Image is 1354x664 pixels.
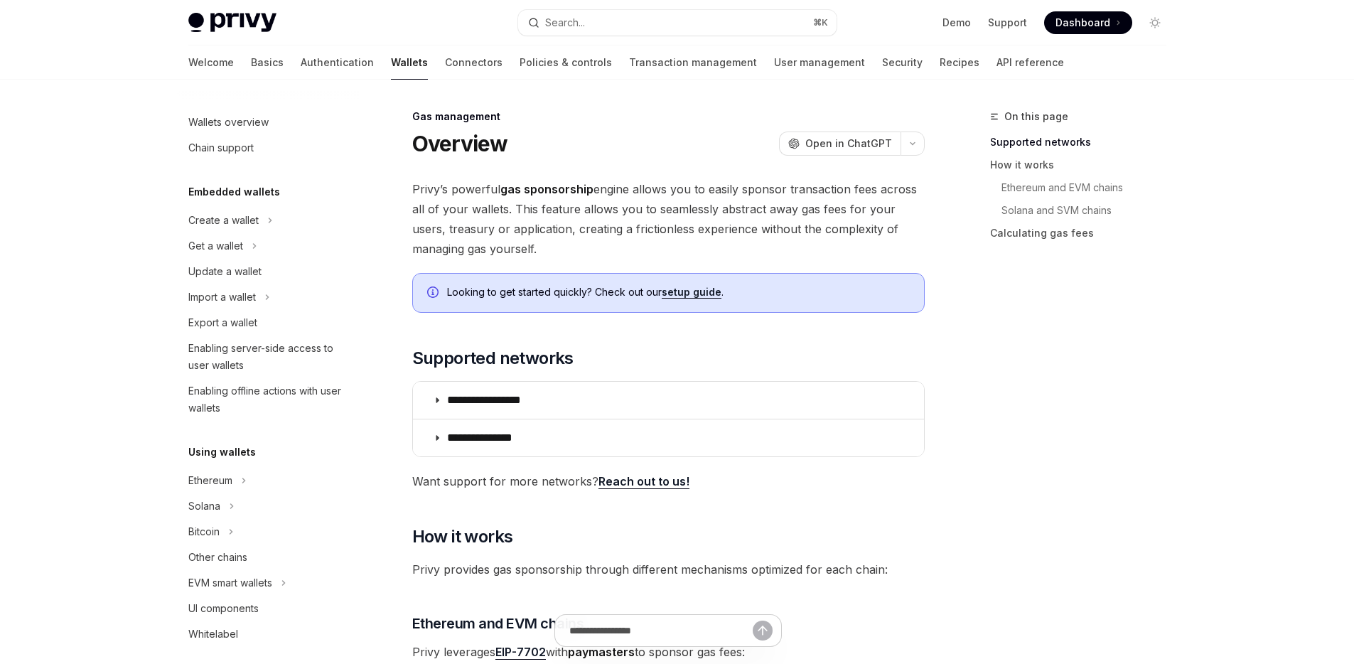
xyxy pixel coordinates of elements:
[779,132,901,156] button: Open in ChatGPT
[882,45,923,80] a: Security
[1044,11,1132,34] a: Dashboard
[188,263,262,280] div: Update a wallet
[412,179,925,259] span: Privy’s powerful engine allows you to easily sponsor transaction fees across all of your wallets....
[188,289,256,306] div: Import a wallet
[188,340,350,374] div: Enabling server-side access to user wallets
[177,596,359,621] a: UI components
[188,183,280,200] h5: Embedded wallets
[251,45,284,80] a: Basics
[500,182,593,196] strong: gas sponsorship
[427,287,441,301] svg: Info
[940,45,979,80] a: Recipes
[177,545,359,570] a: Other chains
[753,621,773,641] button: Send message
[990,154,1178,176] a: How it works
[188,600,259,617] div: UI components
[988,16,1027,30] a: Support
[996,45,1064,80] a: API reference
[447,285,910,299] span: Looking to get started quickly? Check out our .
[391,45,428,80] a: Wallets
[412,525,513,548] span: How it works
[942,16,971,30] a: Demo
[188,45,234,80] a: Welcome
[177,109,359,135] a: Wallets overview
[412,109,925,124] div: Gas management
[545,14,585,31] div: Search...
[412,471,925,491] span: Want support for more networks?
[518,10,837,36] button: Search...⌘K
[188,549,247,566] div: Other chains
[629,45,757,80] a: Transaction management
[990,222,1178,245] a: Calculating gas fees
[177,135,359,161] a: Chain support
[188,498,220,515] div: Solana
[412,131,508,156] h1: Overview
[177,259,359,284] a: Update a wallet
[662,286,721,299] a: setup guide
[188,314,257,331] div: Export a wallet
[188,382,350,417] div: Enabling offline actions with user wallets
[1144,11,1166,34] button: Toggle dark mode
[188,626,238,643] div: Whitelabel
[188,139,254,156] div: Chain support
[177,378,359,421] a: Enabling offline actions with user wallets
[1001,199,1178,222] a: Solana and SVM chains
[412,559,925,579] span: Privy provides gas sponsorship through different mechanisms optimized for each chain:
[520,45,612,80] a: Policies & controls
[177,310,359,336] a: Export a wallet
[188,212,259,229] div: Create a wallet
[813,17,828,28] span: ⌘ K
[188,13,276,33] img: light logo
[188,472,232,489] div: Ethereum
[301,45,374,80] a: Authentication
[412,347,574,370] span: Supported networks
[1001,176,1178,199] a: Ethereum and EVM chains
[188,523,220,540] div: Bitcoin
[805,136,892,151] span: Open in ChatGPT
[445,45,503,80] a: Connectors
[188,574,272,591] div: EVM smart wallets
[598,474,689,489] a: Reach out to us!
[177,336,359,378] a: Enabling server-side access to user wallets
[188,114,269,131] div: Wallets overview
[1004,108,1068,125] span: On this page
[177,621,359,647] a: Whitelabel
[188,237,243,255] div: Get a wallet
[188,444,256,461] h5: Using wallets
[1055,16,1110,30] span: Dashboard
[774,45,865,80] a: User management
[990,131,1178,154] a: Supported networks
